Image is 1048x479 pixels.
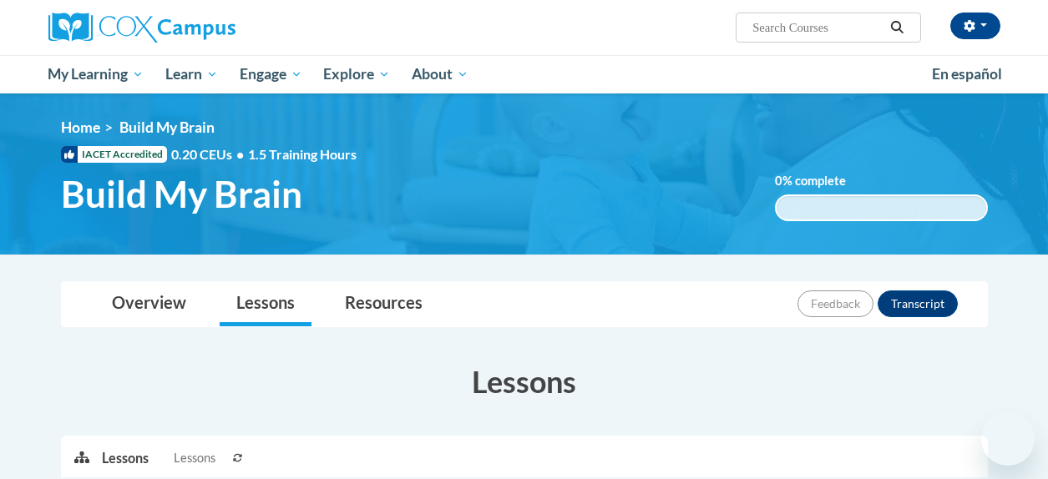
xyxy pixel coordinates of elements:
[220,282,311,326] a: Lessons
[878,290,958,317] button: Transcript
[48,13,349,43] a: Cox Campus
[48,13,235,43] img: Cox Campus
[95,282,203,326] a: Overview
[61,361,988,402] h3: Lessons
[401,55,479,93] a: About
[751,18,884,38] input: Search Courses
[154,55,229,93] a: Learn
[248,146,357,162] span: 1.5 Training Hours
[921,57,1013,92] a: En español
[950,13,1000,39] button: Account Settings
[328,282,439,326] a: Resources
[797,290,873,317] button: Feedback
[884,18,909,38] button: Search
[61,146,167,163] span: IACET Accredited
[236,146,244,162] span: •
[981,412,1035,466] iframe: Button to launch messaging window
[775,174,782,188] span: 0
[61,172,302,216] span: Build My Brain
[36,55,1013,93] div: Main menu
[38,55,155,93] a: My Learning
[61,118,100,136] a: Home
[171,145,248,164] span: 0.20 CEUs
[165,64,218,84] span: Learn
[312,55,401,93] a: Explore
[240,64,302,84] span: Engage
[775,172,871,190] label: % complete
[174,449,215,467] span: Lessons
[119,118,215,136] span: Build My Brain
[102,449,149,467] p: Lessons
[48,64,144,84] span: My Learning
[412,64,468,84] span: About
[932,65,1002,83] span: En español
[229,55,313,93] a: Engage
[323,64,390,84] span: Explore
